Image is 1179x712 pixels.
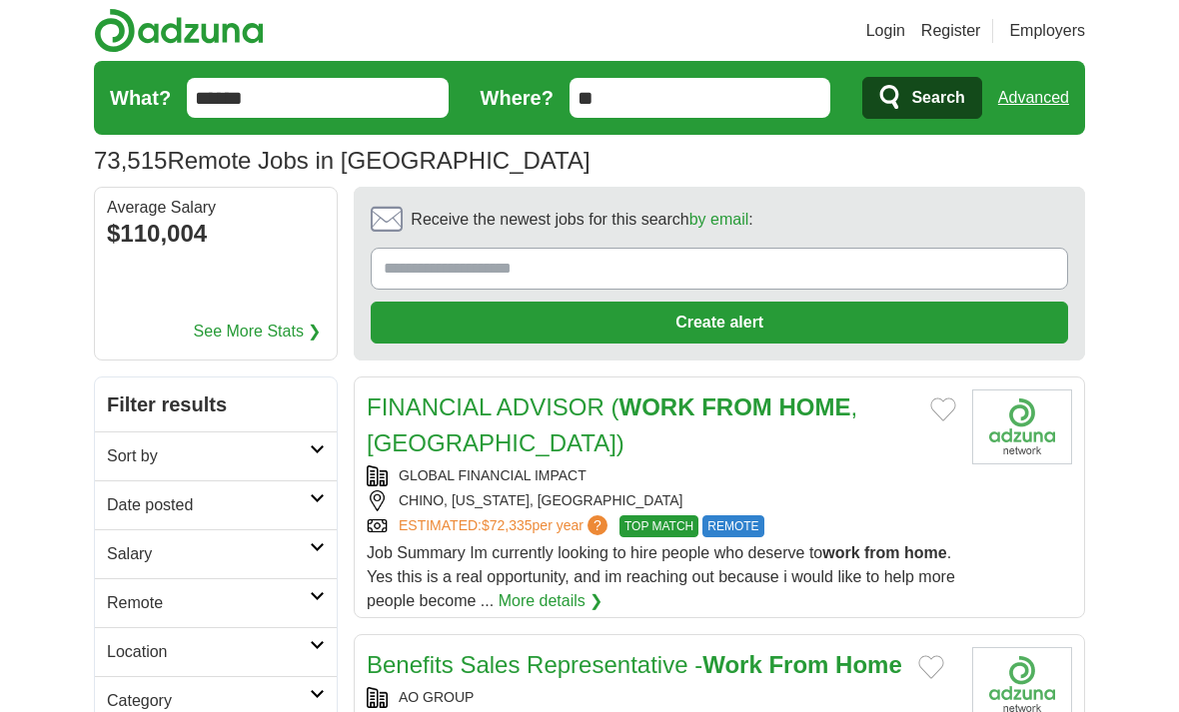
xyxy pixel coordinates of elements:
strong: FROM [701,393,772,420]
span: Job Summary Im currently looking to hire people who deserve to . Yes this is a real opportunity, ... [367,544,955,609]
h1: Remote Jobs in [GEOGRAPHIC_DATA] [94,147,590,174]
span: TOP MATCH [619,515,698,537]
a: Location [95,627,337,676]
a: Date posted [95,480,337,529]
button: Add to favorite jobs [918,655,944,679]
strong: home [904,544,947,561]
a: Benefits Sales Representative -Work From Home [367,651,902,678]
div: AO GROUP [367,687,956,708]
button: Search [862,77,981,119]
h2: Location [107,640,310,664]
span: Search [911,78,964,118]
span: $72,335 [482,517,533,533]
a: Login [866,19,905,43]
strong: From [768,651,828,678]
span: Receive the newest jobs for this search : [411,208,752,232]
h2: Sort by [107,444,310,468]
a: FINANCIAL ADVISOR (WORK FROM HOME, [GEOGRAPHIC_DATA]) [367,393,857,456]
div: Average Salary [107,200,325,216]
a: Register [921,19,981,43]
img: Adzuna logo [94,8,264,53]
span: 73,515 [94,143,167,179]
a: Advanced [998,78,1069,118]
button: Add to favorite jobs [930,397,956,421]
div: GLOBAL FINANCIAL IMPACT [367,465,956,486]
div: $110,004 [107,216,325,252]
strong: Work [702,651,762,678]
a: More details ❯ [499,589,603,613]
a: See More Stats ❯ [194,320,322,344]
label: Where? [481,83,554,113]
button: Create alert [371,302,1068,344]
strong: HOME [778,393,850,420]
h2: Remote [107,591,310,615]
span: ? [588,515,607,535]
strong: work [822,544,859,561]
strong: from [864,544,900,561]
strong: WORK [619,393,695,420]
a: Remote [95,578,337,627]
h2: Salary [107,542,310,566]
label: What? [110,83,171,113]
div: CHINO, [US_STATE], [GEOGRAPHIC_DATA] [367,490,956,511]
img: Company logo [972,389,1072,464]
h2: Filter results [95,377,337,431]
a: Sort by [95,431,337,480]
span: REMOTE [702,515,763,537]
a: Salary [95,529,337,578]
a: Employers [1009,19,1085,43]
a: by email [689,211,749,228]
strong: Home [835,651,902,678]
h2: Date posted [107,493,310,517]
a: ESTIMATED:$72,335per year? [399,515,611,537]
